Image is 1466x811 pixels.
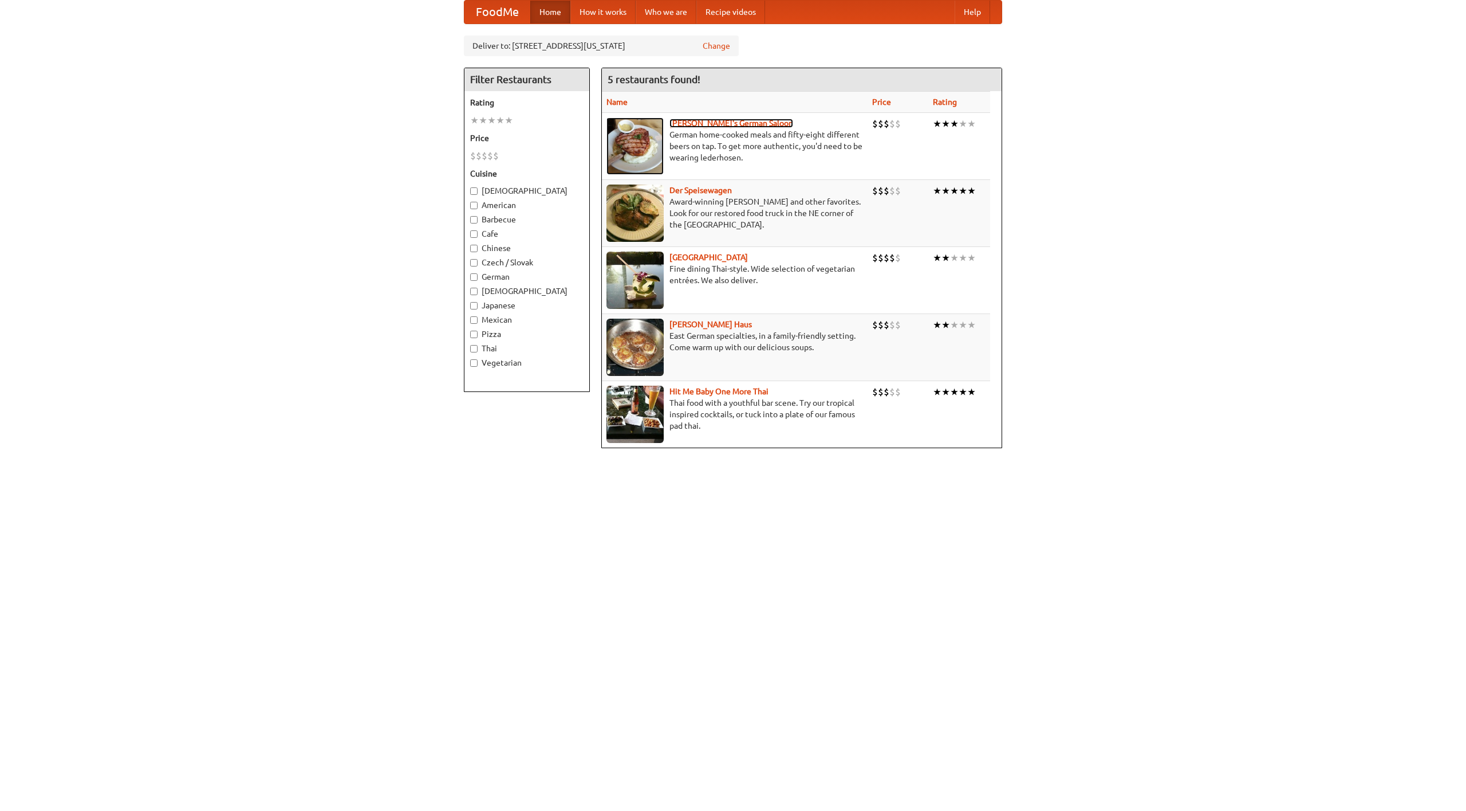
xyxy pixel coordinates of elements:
li: $ [884,386,889,398]
li: $ [476,150,482,162]
li: ★ [967,319,976,331]
a: Name [606,97,628,107]
li: ★ [933,117,941,130]
li: $ [487,150,493,162]
h5: Cuisine [470,168,584,179]
li: ★ [941,319,950,331]
li: ★ [950,252,959,264]
li: $ [872,386,878,398]
li: $ [889,252,895,264]
li: ★ [950,117,959,130]
ng-pluralize: 5 restaurants found! [608,74,700,85]
li: ★ [959,319,967,331]
p: East German specialties, in a family-friendly setting. Come warm up with our delicious soups. [606,330,863,353]
div: Deliver to: [STREET_ADDRESS][US_STATE] [464,36,739,56]
li: $ [878,386,884,398]
li: $ [889,117,895,130]
input: American [470,202,478,209]
label: Pizza [470,328,584,340]
a: Der Speisewagen [669,186,732,195]
a: Price [872,97,891,107]
li: $ [493,150,499,162]
li: ★ [959,386,967,398]
li: ★ [941,117,950,130]
input: Japanese [470,302,478,309]
li: $ [889,386,895,398]
a: Hit Me Baby One More Thai [669,387,769,396]
li: ★ [941,386,950,398]
li: $ [470,150,476,162]
li: ★ [967,117,976,130]
li: ★ [941,252,950,264]
li: ★ [967,252,976,264]
li: $ [872,185,878,197]
label: Japanese [470,300,584,311]
a: Who we are [636,1,696,23]
input: Czech / Slovak [470,259,478,267]
h4: Filter Restaurants [464,68,589,91]
li: ★ [933,319,941,331]
img: speisewagen.jpg [606,185,664,242]
label: Cafe [470,228,584,240]
li: $ [872,117,878,130]
input: [DEMOGRAPHIC_DATA] [470,288,478,295]
li: ★ [950,319,959,331]
li: $ [884,185,889,197]
li: $ [884,319,889,331]
li: $ [884,117,889,130]
p: Award-winning [PERSON_NAME] and other favorites. Look for our restored food truck in the NE corne... [606,196,863,230]
label: [DEMOGRAPHIC_DATA] [470,285,584,297]
li: $ [889,319,895,331]
label: Thai [470,343,584,354]
li: ★ [959,117,967,130]
li: $ [895,185,901,197]
a: How it works [570,1,636,23]
h5: Rating [470,97,584,108]
li: $ [895,319,901,331]
li: ★ [479,114,487,127]
li: $ [878,319,884,331]
li: ★ [933,252,941,264]
li: ★ [505,114,513,127]
li: $ [482,150,487,162]
a: Home [530,1,570,23]
li: $ [895,117,901,130]
li: ★ [950,386,959,398]
img: kohlhaus.jpg [606,319,664,376]
p: German home-cooked meals and fifty-eight different beers on tap. To get more authentic, you'd nee... [606,129,863,163]
label: [DEMOGRAPHIC_DATA] [470,185,584,197]
img: babythai.jpg [606,386,664,443]
li: ★ [933,185,941,197]
b: [PERSON_NAME] Haus [669,320,752,329]
a: Rating [933,97,957,107]
li: $ [872,319,878,331]
li: ★ [941,185,950,197]
a: [PERSON_NAME]'s German Saloon [669,119,793,128]
li: ★ [470,114,479,127]
li: ★ [933,386,941,398]
li: ★ [959,185,967,197]
p: Thai food with a youthful bar scene. Try our tropical inspired cocktails, or tuck into a plate of... [606,397,863,432]
input: German [470,273,478,281]
a: Recipe videos [696,1,765,23]
input: Barbecue [470,216,478,224]
li: ★ [967,386,976,398]
li: $ [895,252,901,264]
label: Chinese [470,242,584,254]
label: German [470,271,584,283]
img: satay.jpg [606,252,664,309]
input: [DEMOGRAPHIC_DATA] [470,187,478,195]
label: American [470,199,584,211]
p: Fine dining Thai-style. Wide selection of vegetarian entrées. We also deliver. [606,263,863,286]
a: Help [955,1,990,23]
li: $ [889,185,895,197]
li: $ [878,185,884,197]
li: $ [872,252,878,264]
li: ★ [487,114,496,127]
li: ★ [959,252,967,264]
a: Change [703,40,730,52]
a: [GEOGRAPHIC_DATA] [669,253,748,262]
